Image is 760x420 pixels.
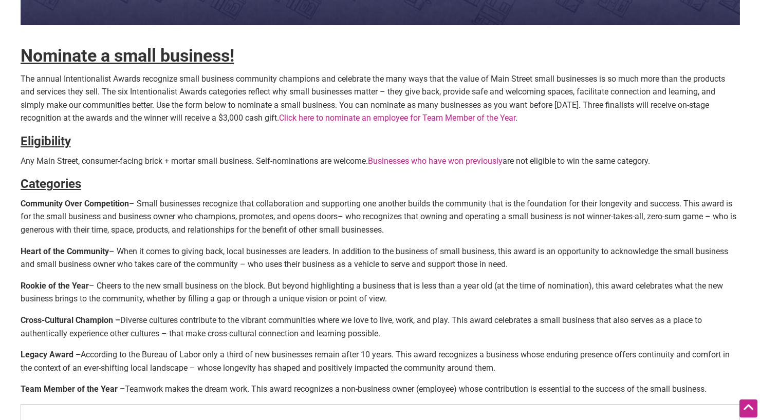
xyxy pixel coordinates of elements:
p: The annual Intentionalist Awards recognize small business community champions and celebrate the m... [21,72,740,125]
p: – Cheers to the new small business on the block. But beyond highlighting a business that is less ... [21,279,740,306]
a: Businesses who have won previously [368,156,503,166]
strong: Cross-Cultural Champion – [21,315,120,325]
p: – Small businesses recognize that collaboration and supporting one another builds the community t... [21,197,740,237]
div: Scroll Back to Top [739,399,757,417]
strong: Community Over Competition [21,199,129,208]
p: Any Main Street, consumer-facing brick + mortar small business. Self-nominations are welcome. are... [21,155,740,168]
strong: Heart of the Community [21,246,109,256]
strong: Legacy Award – [21,350,81,359]
p: Diverse cultures contribute to the vibrant communities where we love to live, work, and play. Thi... [21,314,740,340]
strong: Eligibility [21,134,71,148]
a: Click here to nominate an employee for Team Member of the Year [279,113,515,123]
strong: Categories [21,177,81,191]
strong: Rookie of the Year [21,281,89,291]
strong: Nominate a small business! [21,45,234,66]
span: Teamwork makes the dream work. This award recognizes a non-business owner (employee) whose contri... [125,384,707,394]
p: According to the Bureau of Labor only a third of new businesses remain after 10 years. This award... [21,348,740,374]
strong: Team Member of the Year – [21,384,707,394]
p: – When it comes to giving back, local businesses are leaders. In addition to the business of smal... [21,245,740,271]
